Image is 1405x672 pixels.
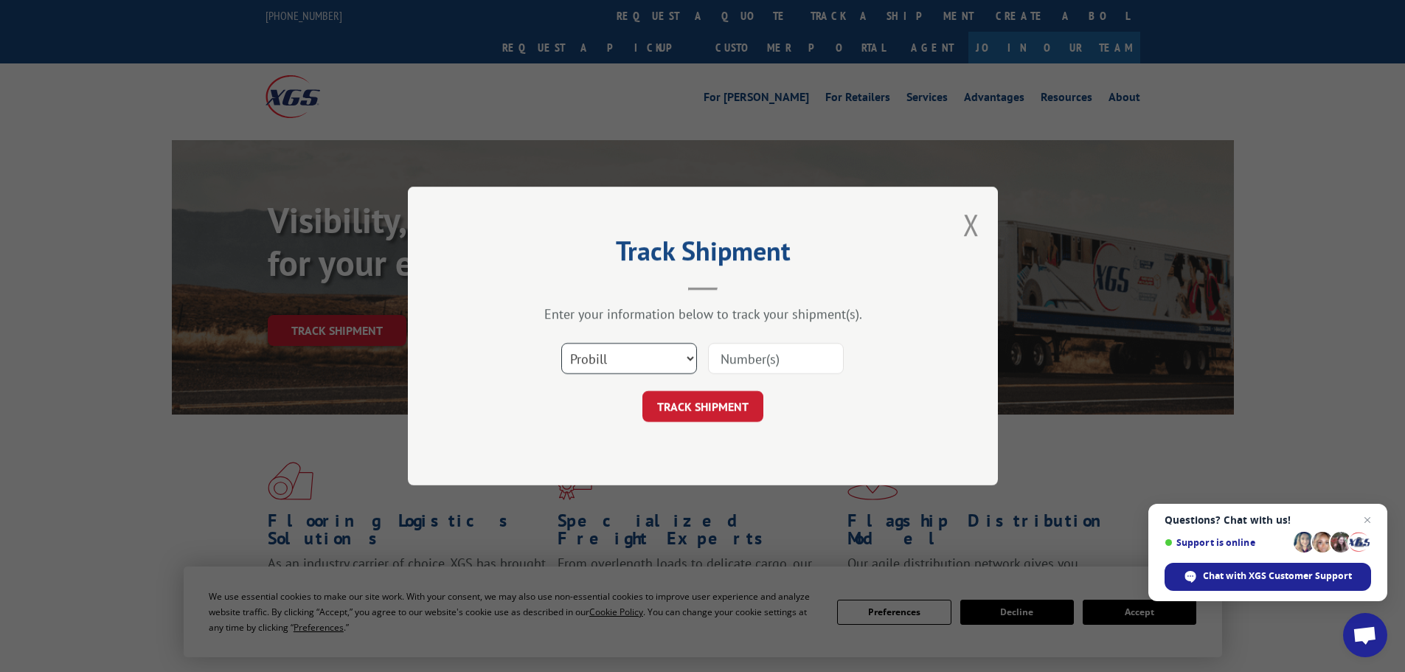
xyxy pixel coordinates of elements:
[963,205,979,244] button: Close modal
[482,240,924,269] h2: Track Shipment
[1165,563,1371,591] div: Chat with XGS Customer Support
[1359,511,1376,529] span: Close chat
[1165,514,1371,526] span: Questions? Chat with us!
[1343,613,1387,657] div: Open chat
[482,305,924,322] div: Enter your information below to track your shipment(s).
[1203,569,1352,583] span: Chat with XGS Customer Support
[642,391,763,422] button: TRACK SHIPMENT
[708,343,844,374] input: Number(s)
[1165,537,1288,548] span: Support is online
